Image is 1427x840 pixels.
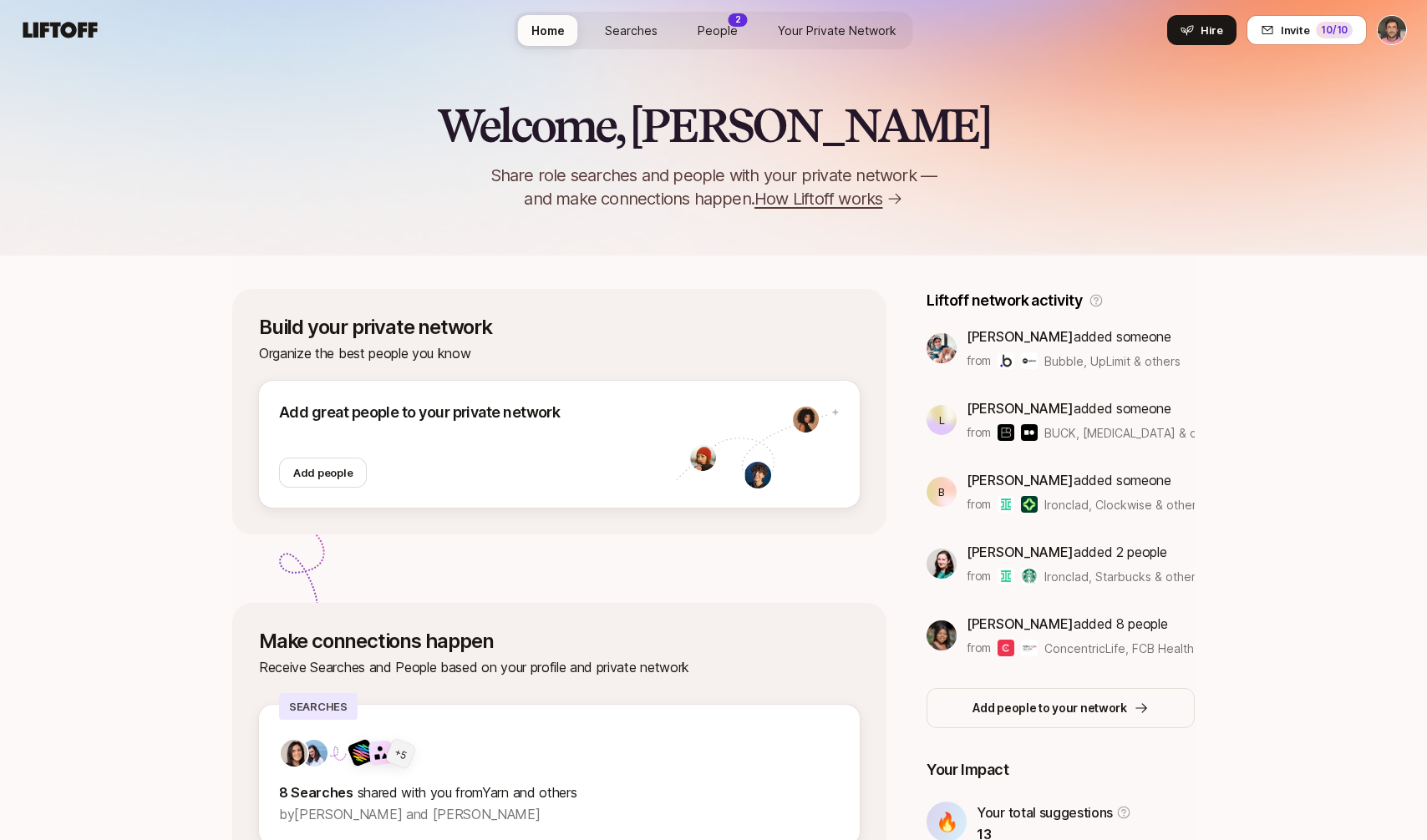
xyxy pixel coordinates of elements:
p: Build your private network [259,316,860,339]
h2: Welcome, [PERSON_NAME] [437,100,991,150]
img: Bubble [998,352,1014,369]
a: How Liftoff works [754,187,902,210]
span: BUCK, [MEDICAL_DATA] & others [1044,424,1195,442]
p: B [938,482,945,502]
button: Invite10/10 [1247,15,1367,45]
div: 10 /10 [1316,22,1353,38]
p: Share role searches and people with your private network — and make connections happen. [463,164,964,210]
strong: 8 Searches [279,784,353,801]
img: 3b21b1e9_db0a_4655_a67f_ab9b1489a185.jpg [301,740,328,767]
button: Hire [1167,15,1237,45]
p: added someone [967,397,1195,419]
a: Your Private Network [764,15,910,46]
img: Ironclad [998,496,1014,513]
a: Home [518,15,578,46]
span: People [698,22,738,39]
span: [PERSON_NAME] [967,615,1074,632]
span: Ironclad, Starbucks & others [1044,568,1195,585]
span: Your Private Network [778,22,896,39]
p: Liftoff network activity [927,289,1082,312]
p: added someone [967,326,1181,347]
img: FCB Health New York | An IPG Health Company [1021,640,1038,656]
p: Add people to your network [972,698,1127,718]
img: ed021518_a472_446a_b860_a49698492d8c.jpg [927,549,957,579]
img: ConcentricLife [998,640,1014,656]
span: Ironclad, Clockwise & others [1044,496,1195,514]
img: UpLimit [1021,352,1038,369]
button: Add people [279,458,367,488]
p: Make connections happen [259,630,860,653]
p: Organize the best people you know [259,342,860,364]
p: 2 [735,13,741,26]
p: L [939,410,945,430]
img: Glenn Garriock [1378,16,1406,44]
img: avatar-1.png [689,444,716,471]
img: e1314ca8_756e_4a43_b174_bcb8275a0000.jpg [927,333,957,363]
p: added 8 people [967,613,1195,635]
img: b3949459_406e_442a_af3e_e590d8b65324.jpg [927,620,957,650]
span: Invite [1281,22,1309,38]
p: Receive Searches and People based on your profile and private network [259,656,860,678]
p: Add great people to your private network [279,401,676,424]
img: Sibling Rivalry [1021,424,1038,441]
p: from [967,351,991,371]
img: Starbucks [1021,568,1038,584]
p: Searches [279,693,358,720]
img: Ironclad [998,568,1014,584]
img: man-with-curly-hair.png [744,462,771,488]
span: Home [531,22,565,39]
span: [PERSON_NAME] [967,472,1074,488]
img: BUCK [998,424,1014,441]
span: [PERSON_NAME] [967,544,1074,560]
img: Clockwise [1021,496,1038,513]
p: added 2 people [967,541,1195,563]
span: Bubble, UpLimit & others [1044,352,1181,370]
span: [PERSON_NAME] [967,328,1074,345]
button: Glenn Garriock [1377,15,1407,45]
span: Hire [1201,22,1223,38]
p: Your Impact [927,758,1195,782]
p: from [967,566,991,586]
a: Searches [592,15,671,46]
p: from [967,638,991,658]
span: shared with you from Yarn and others [358,784,577,801]
span: [PERSON_NAME] [967,400,1074,417]
p: Your total suggestions [977,802,1113,823]
div: + 5 [393,744,409,762]
img: 71d7b91d_d7cb_43b4_a7ea_a9b2f2cc6e03.jpg [281,740,307,767]
button: Add people to your network [927,688,1195,728]
p: by [PERSON_NAME] and [PERSON_NAME] [279,803,840,825]
img: Yarn [347,737,376,767]
p: added someone [967,469,1195,491]
a: People2 [684,15,751,46]
span: How Liftoff works [754,187,882,210]
img: avatar-2.png [792,406,819,433]
p: from [967,423,991,443]
p: from [967,494,991,514]
span: Searches [605,22,658,39]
